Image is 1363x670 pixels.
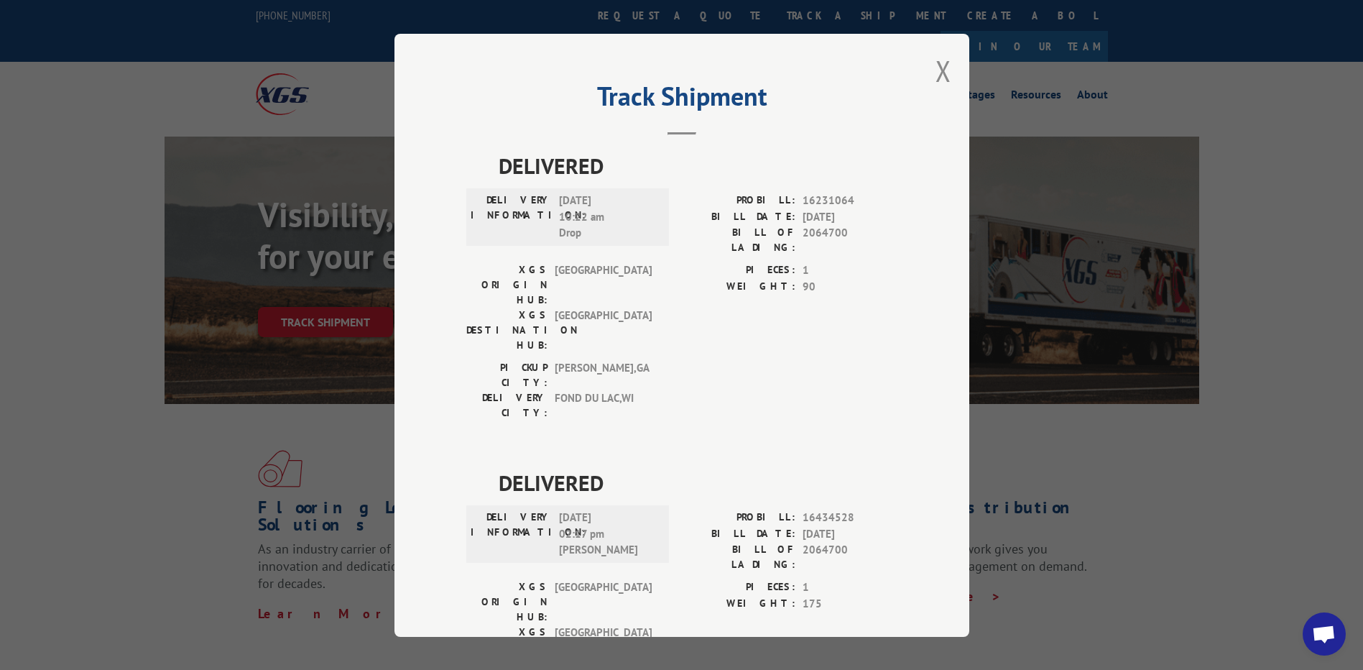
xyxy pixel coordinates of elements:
div: Open chat [1303,612,1346,656]
span: [GEOGRAPHIC_DATA] [555,308,652,353]
span: 90 [803,278,897,295]
span: DELIVERED [499,467,897,499]
label: BILL OF LADING: [682,225,795,255]
span: [DATE] 02:17 pm [PERSON_NAME] [559,510,656,559]
span: 2064700 [803,542,897,572]
label: DELIVERY INFORMATION: [471,193,552,242]
label: DELIVERY CITY: [466,390,547,421]
span: [DATE] [803,208,897,225]
span: FOND DU LAC , WI [555,390,652,421]
label: PROBILL: [682,193,795,209]
label: WEIGHT: [682,278,795,295]
label: BILL DATE: [682,208,795,225]
label: PICKUP CITY: [466,360,547,390]
label: PIECES: [682,262,795,279]
span: [GEOGRAPHIC_DATA] [555,625,652,670]
h2: Track Shipment [466,86,897,114]
label: BILL OF LADING: [682,542,795,572]
button: Close modal [935,52,951,90]
span: 175 [803,595,897,612]
span: 1 [803,579,897,596]
span: 16231064 [803,193,897,209]
span: 16434528 [803,510,897,526]
span: 1 [803,262,897,279]
span: 2064700 [803,225,897,255]
label: WEIGHT: [682,595,795,612]
label: XGS ORIGIN HUB: [466,262,547,308]
label: PIECES: [682,579,795,596]
span: [GEOGRAPHIC_DATA] [555,262,652,308]
label: DELIVERY INFORMATION: [471,510,552,559]
label: XGS DESTINATION HUB: [466,308,547,353]
label: BILL DATE: [682,526,795,542]
label: XGS ORIGIN HUB: [466,579,547,625]
label: PROBILL: [682,510,795,526]
span: [DATE] 10:22 am Drop [559,193,656,242]
span: [PERSON_NAME] , GA [555,360,652,390]
span: [DATE] [803,526,897,542]
label: XGS DESTINATION HUB: [466,625,547,670]
span: DELIVERED [499,150,897,182]
span: [GEOGRAPHIC_DATA] [555,579,652,625]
